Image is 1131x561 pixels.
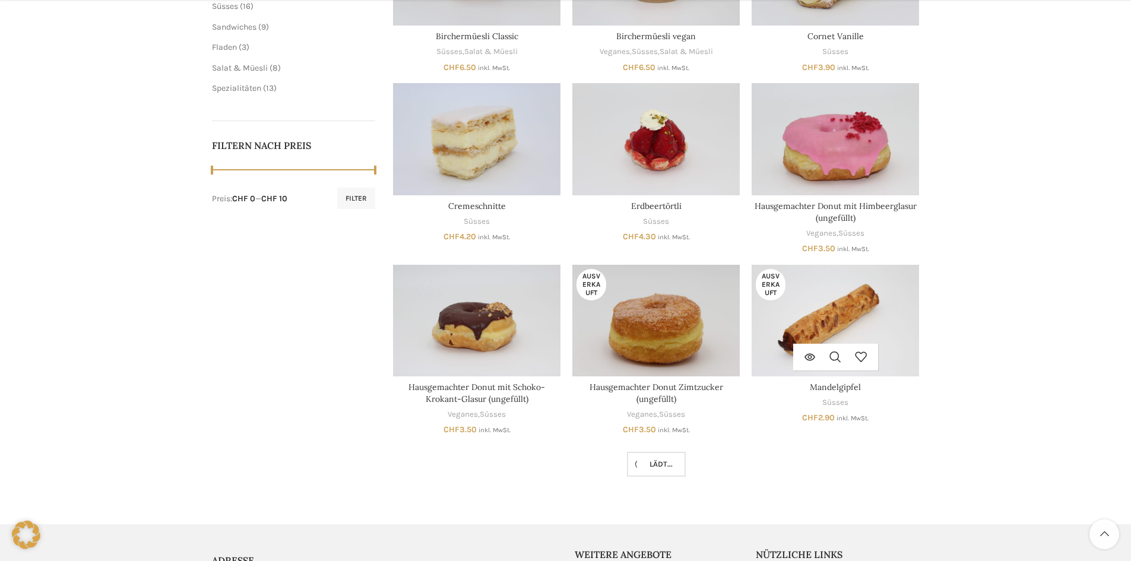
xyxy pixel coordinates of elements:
a: Veganes [806,228,837,239]
span: 3 [242,42,246,52]
a: Cremeschnitte [393,83,560,195]
small: inkl. MwSt. [658,426,690,434]
a: Süsses [838,228,864,239]
bdi: 4.30 [623,232,656,242]
small: inkl. MwSt. [837,245,869,253]
a: Cornet Vanille [807,31,864,42]
span: 8 [273,63,278,73]
a: Erdbeertörtli [572,83,740,195]
a: Birchermüesli Classic [436,31,518,42]
a: Salat & Müesli [212,63,268,73]
a: Cremeschnitte [448,201,506,211]
small: inkl. MwSt. [478,64,510,72]
a: Sandwiches [212,22,256,32]
a: Schnellansicht [823,344,848,370]
a: Hausgemachter Donut Zimtzucker (ungefüllt) [572,265,740,376]
span: Lädt... [640,459,673,469]
span: CHF 10 [261,194,287,204]
a: Spezialitäten [212,83,261,93]
div: , [393,46,560,58]
bdi: 6.50 [443,62,476,72]
small: inkl. MwSt. [657,64,689,72]
span: CHF [443,424,460,435]
span: 16 [243,1,251,11]
a: Salat & Müesli [660,46,713,58]
span: CHF [802,413,818,423]
small: inkl. MwSt. [479,426,511,434]
div: , , [572,46,740,58]
h5: Weitere Angebote [575,548,739,561]
span: 9 [261,22,266,32]
a: Süsses [643,216,669,227]
a: Veganes [448,409,478,420]
bdi: 3.50 [623,424,656,435]
small: inkl. MwSt. [658,233,690,241]
h5: Nützliche Links [756,548,920,561]
a: Süsses [822,46,848,58]
span: CHF [623,232,639,242]
a: Fladen [212,42,237,52]
bdi: 3.90 [802,62,835,72]
a: Hausgemachter Donut Zimtzucker (ungefüllt) [590,382,723,404]
bdi: 3.50 [443,424,477,435]
span: CHF [623,62,639,72]
a: Süsses [632,46,658,58]
div: , [572,409,740,420]
a: Süsses [212,1,238,11]
a: Veganes [600,46,630,58]
a: Hausgemachter Donut mit Schoko-Krokant-Glasur (ungefüllt) [393,265,560,376]
small: inkl. MwSt. [478,233,510,241]
bdi: 3.50 [802,243,835,253]
bdi: 2.90 [802,413,835,423]
a: Erdbeertörtli [631,201,682,211]
small: inkl. MwSt. [837,64,869,72]
a: Süsses [822,397,848,408]
h5: Filtern nach Preis [212,139,376,152]
a: Süsses [659,409,685,420]
a: Lese mehr über „Mandelgipfel“ [797,344,823,370]
a: Birchermüesli vegan [616,31,696,42]
div: , [752,228,919,239]
bdi: 6.50 [623,62,655,72]
a: Mandelgipfel [810,382,861,392]
button: Filter [337,188,375,209]
a: Hausgemachter Donut mit Schoko-Krokant-Glasur (ungefüllt) [408,382,545,404]
span: CHF [443,62,460,72]
span: CHF [802,243,818,253]
small: inkl. MwSt. [837,414,869,422]
bdi: 4.20 [443,232,476,242]
a: Salat & Müesli [464,46,518,58]
span: CHF 0 [232,194,255,204]
a: Veganes [627,409,657,420]
a: Süsses [464,216,490,227]
span: 13 [266,83,274,93]
div: Preis: — [212,193,287,205]
a: Süsses [480,409,506,420]
span: Ausverkauft [576,269,606,300]
span: CHF [802,62,818,72]
a: Hausgemachter Donut mit Himbeerglasur (ungefüllt) [755,201,917,223]
a: Süsses [436,46,462,58]
a: Scroll to top button [1089,519,1119,549]
a: Hausgemachter Donut mit Himbeerglasur (ungefüllt) [752,83,919,195]
div: , [393,409,560,420]
span: Ausverkauft [756,269,785,300]
span: CHF [623,424,639,435]
a: Mandelgipfel [752,265,919,376]
span: CHF [443,232,460,242]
